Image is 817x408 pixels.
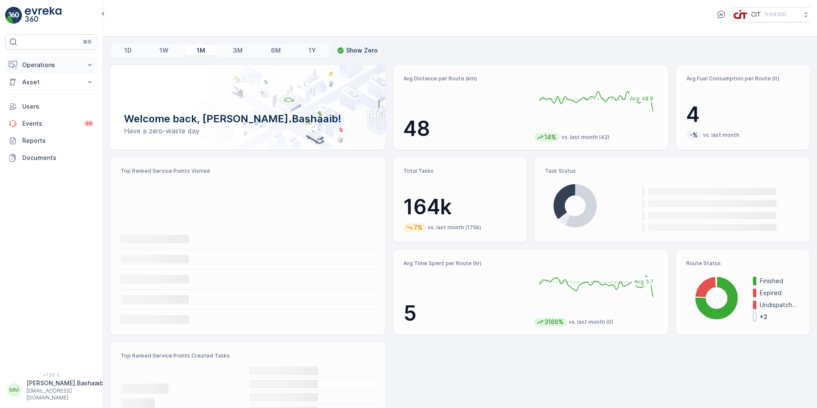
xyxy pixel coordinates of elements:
p: Events [22,119,79,128]
img: logo_light-DOdMpM7g.png [25,7,62,24]
span: v 1.50.2 [5,372,97,377]
p: 1Y [309,46,316,55]
button: CIT(+03:00) [733,7,810,22]
p: 1M [197,46,205,55]
p: 1W [159,46,168,55]
img: logo [5,7,22,24]
p: 3166% [544,318,564,326]
p: Operations [22,61,80,69]
p: -% [689,131,699,139]
p: Reports [22,136,94,145]
p: 14% [544,133,557,142]
p: Have a zero-waste day [124,126,372,136]
p: vs. last month (42) [561,134,609,141]
p: Expired [760,289,799,297]
p: Task Status [545,168,799,174]
p: Top Ranked Service Points Created Tasks [120,352,375,359]
a: Reports [5,132,97,149]
p: 164k [403,194,517,220]
p: vs. last month [703,132,739,139]
p: 4 [686,102,799,127]
p: ⌘B [83,38,91,45]
a: Events99 [5,115,97,132]
p: vs. last month (0) [569,319,613,325]
a: Documents [5,149,97,166]
button: Asset [5,74,97,91]
p: Users [22,102,94,111]
p: vs. last month (175k) [428,224,481,231]
p: 48 [403,116,527,142]
p: Top Ranked Service Points Visited [120,168,375,174]
p: 3M [233,46,243,55]
p: [EMAIL_ADDRESS][DOMAIN_NAME] [26,387,103,401]
p: Route Status [686,260,799,267]
p: Avg Time Spent per Route (hr) [403,260,527,267]
img: cit-logo_pOk6rL0.png [733,10,748,19]
p: Documents [22,154,94,162]
p: Finished [760,277,799,285]
p: Show Zero [346,46,378,55]
p: [PERSON_NAME].Bashaaib [26,379,103,387]
p: 1D [124,46,132,55]
button: MM[PERSON_NAME].Bashaaib[EMAIL_ADDRESS][DOMAIN_NAME] [5,379,97,401]
p: 7% [413,223,423,232]
button: Operations [5,56,97,74]
p: Asset [22,78,80,86]
p: 5 [403,301,527,326]
p: + 2 [760,313,769,321]
p: 99 [85,120,92,127]
p: Undispatched [760,301,799,309]
a: Users [5,98,97,115]
div: MM [7,383,21,397]
p: CIT [751,10,761,19]
p: Avg Distance per Route (km) [403,75,527,82]
p: Welcome back, [PERSON_NAME].Bashaaib! [124,112,372,126]
p: Avg Fuel Consumption per Route (lt) [686,75,799,82]
p: ( +03:00 ) [764,11,786,18]
p: Total Tasks [403,168,517,174]
p: 6M [271,46,281,55]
